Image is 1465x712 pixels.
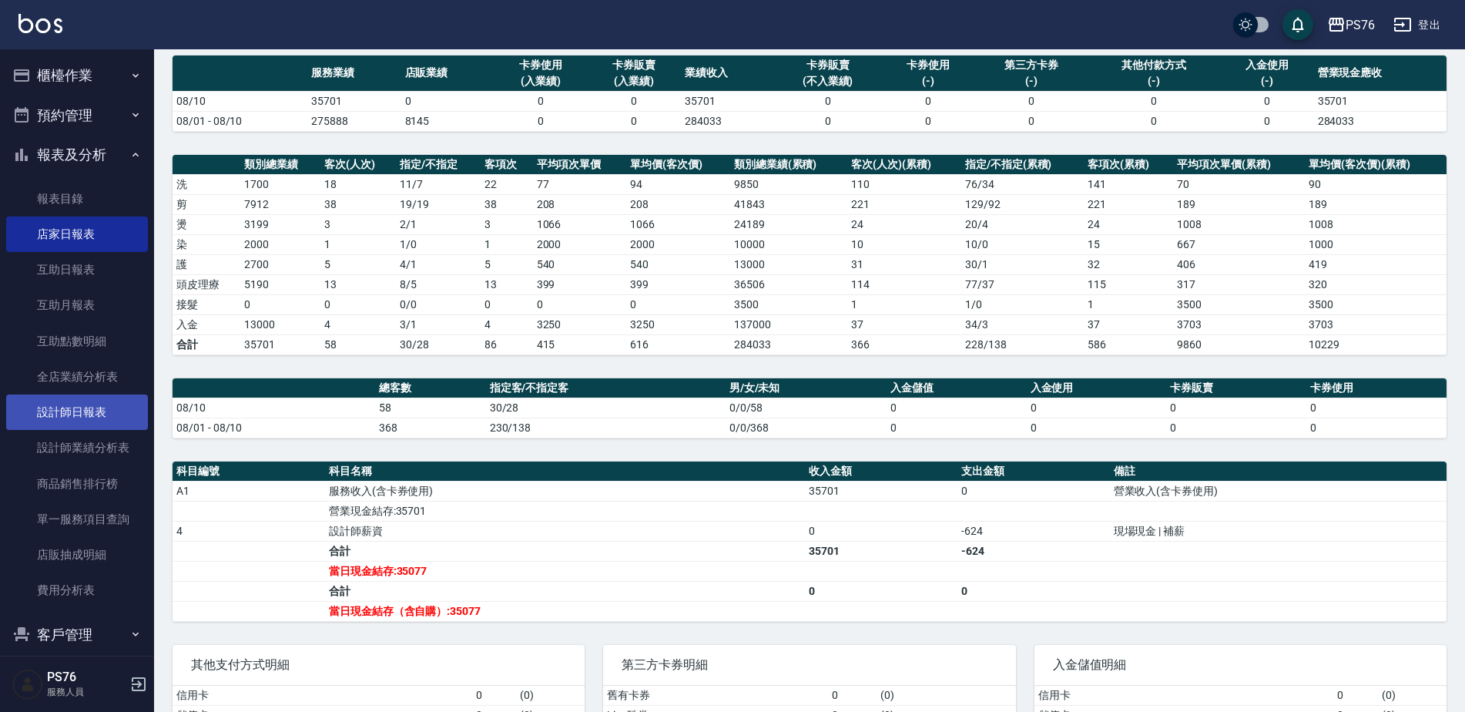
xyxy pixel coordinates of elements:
div: 卡券使用 [498,57,584,73]
td: 現場現金 | 補薪 [1110,521,1447,541]
td: 1 / 0 [396,234,481,254]
td: 合計 [325,581,805,601]
td: 當日現金結存（含自購）:35077 [325,601,805,621]
td: -624 [957,541,1110,561]
td: 0 [887,418,1027,438]
td: 24 [1084,214,1173,234]
td: 3703 [1305,314,1447,334]
td: 08/10 [173,91,307,111]
div: (-) [1224,73,1309,89]
td: 08/01 - 08/10 [173,418,375,438]
td: 13000 [240,314,320,334]
td: 燙 [173,214,240,234]
table: a dense table [173,378,1447,438]
td: 0 [320,294,396,314]
th: 類別總業績(累積) [730,155,848,175]
td: 35701 [1314,91,1447,111]
td: 3 / 1 [396,314,481,334]
a: 設計師日報表 [6,395,148,430]
th: 指定/不指定(累積) [961,155,1084,175]
td: 10 / 0 [961,234,1084,254]
td: 4 [320,314,396,334]
td: 8 / 5 [396,274,481,294]
td: 0 [494,111,588,131]
a: 互助月報表 [6,287,148,323]
td: 415 [533,334,627,354]
a: 全店業績分析表 [6,359,148,395]
td: 0 [805,521,957,541]
div: (-) [885,73,971,89]
td: 2000 [533,234,627,254]
td: 3199 [240,214,320,234]
td: 0 [533,294,627,314]
td: 頭皮理療 [173,274,240,294]
th: 總客數 [375,378,485,398]
td: 38 [481,194,532,214]
button: save [1282,9,1313,40]
td: 08/10 [173,398,375,418]
img: Logo [18,14,62,33]
button: 報表及分析 [6,135,148,175]
td: 1066 [533,214,627,234]
button: 登出 [1387,11,1447,39]
th: 卡券販賣 [1166,378,1306,398]
th: 入金使用 [1027,378,1167,398]
th: 類別總業績 [240,155,320,175]
td: 24 [847,214,960,234]
th: 備註 [1110,462,1447,482]
td: 31 [847,254,960,274]
td: 616 [626,334,730,354]
td: 320 [1305,274,1447,294]
td: 0 [881,91,974,111]
td: 317 [1173,274,1305,294]
td: 0 [626,294,730,314]
td: 35701 [681,91,774,111]
td: 0 [1166,398,1306,418]
th: 收入金額 [805,462,957,482]
a: 店家日報表 [6,217,148,252]
td: 染 [173,234,240,254]
td: 35701 [240,334,320,354]
td: 0 [1306,398,1447,418]
td: 35701 [307,91,401,111]
td: 0 [805,581,957,601]
td: 406 [1173,254,1305,274]
td: 24189 [730,214,848,234]
td: 2700 [240,254,320,274]
td: 58 [320,334,396,354]
td: 115 [1084,274,1173,294]
td: 合計 [173,334,240,354]
td: 0 [588,91,681,111]
td: 19 / 19 [396,194,481,214]
td: ( 0 ) [877,686,1016,706]
td: 當日現金結存:35077 [325,561,805,581]
td: 0 [774,111,881,131]
span: 入金儲值明細 [1053,657,1428,673]
td: 9860 [1173,334,1305,354]
div: 卡券販賣 [592,57,677,73]
td: 1008 [1173,214,1305,234]
th: 平均項次單價 [533,155,627,175]
td: 399 [533,274,627,294]
th: 客次(人次)(累積) [847,155,960,175]
td: 0 [1027,398,1167,418]
a: 費用分析表 [6,573,148,608]
td: 41843 [730,194,848,214]
td: 208 [533,194,627,214]
a: 店販抽成明細 [6,537,148,573]
td: 0/0/58 [726,398,887,418]
td: 0/0/368 [726,418,887,438]
td: 洗 [173,174,240,194]
td: 419 [1305,254,1447,274]
td: 10 [847,234,960,254]
td: 剪 [173,194,240,214]
td: 77 [533,174,627,194]
td: 22 [481,174,532,194]
td: ( 0 ) [1378,686,1447,706]
span: 第三方卡券明細 [622,657,997,673]
td: 76 / 34 [961,174,1084,194]
td: 3703 [1173,314,1305,334]
td: 366 [847,334,960,354]
td: 32 [1084,254,1173,274]
th: 單均價(客次價)(累積) [1305,155,1447,175]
